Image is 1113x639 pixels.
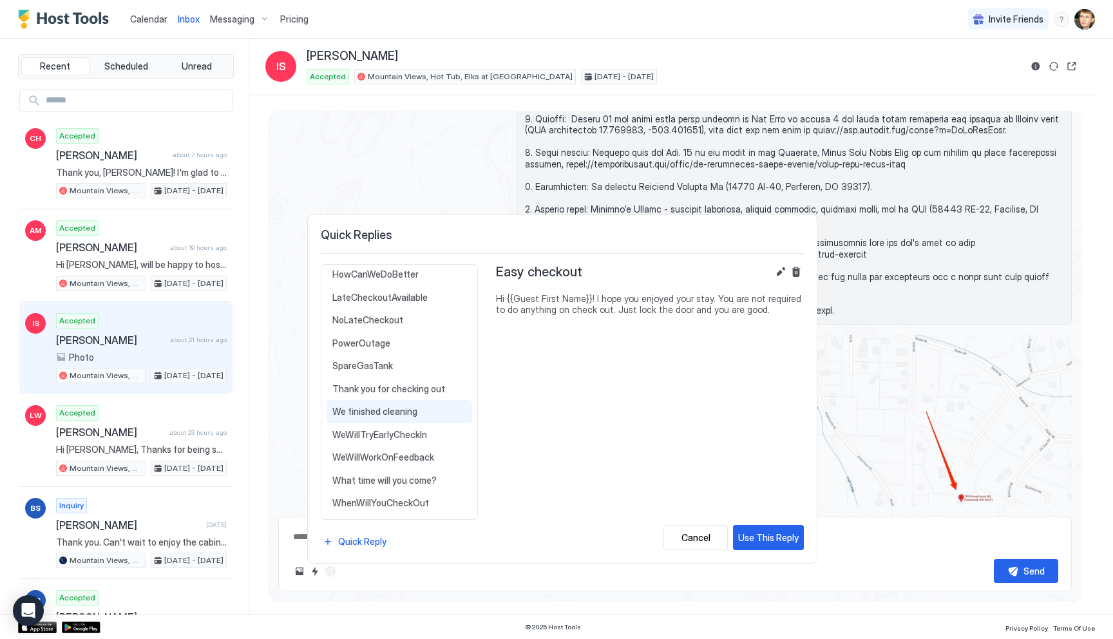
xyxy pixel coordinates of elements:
span: HowCanWeDoBetter [332,269,466,280]
span: Hi {{Guest First Name}}! I hope you enjoyed your stay. You are not required to do anything on che... [496,293,804,316]
button: Delete [788,264,804,280]
button: Cancel [663,525,728,550]
button: Quick Reply [321,533,388,550]
span: Quick Replies [321,228,804,243]
span: Thank you for checking out [332,383,466,395]
div: Open Intercom Messenger [13,595,44,626]
span: WhenWillYouCheckOut [332,497,466,509]
span: SpareGasTank [332,360,466,372]
button: Use This Reply [733,525,804,550]
button: Edit [773,264,788,280]
span: PowerOutage [332,338,466,349]
div: Use This Reply [738,531,799,544]
span: NoLateCheckout [332,314,466,326]
span: WeWillTryEarlyCheckIn [332,429,466,441]
span: WeWillWorkOnFeedback [332,452,466,463]
span: What time will you come? [332,475,466,486]
div: Cancel [681,531,710,544]
span: LateCheckoutAvailable [332,292,466,303]
span: We finished cleaning [332,406,466,417]
div: Quick Reply [338,535,386,548]
span: Easy checkout [496,264,582,280]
